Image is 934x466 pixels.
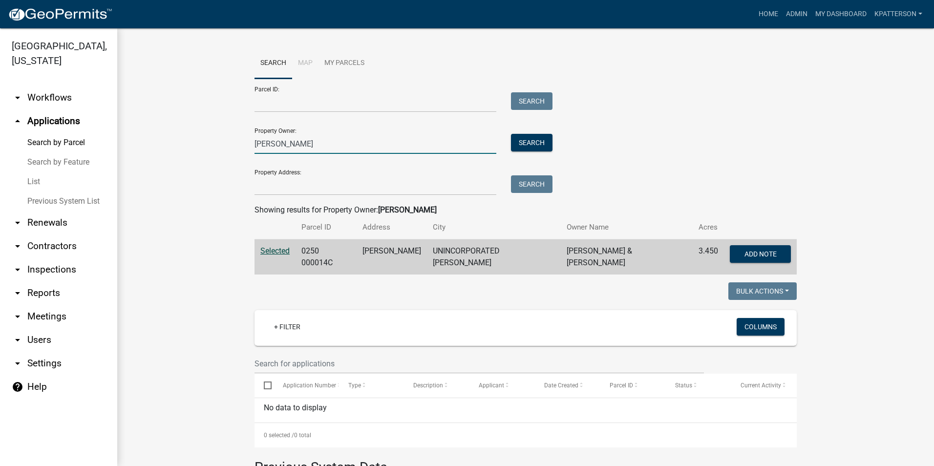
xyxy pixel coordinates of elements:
[12,240,23,252] i: arrow_drop_down
[255,48,292,79] a: Search
[600,374,666,397] datatable-header-cell: Parcel ID
[12,115,23,127] i: arrow_drop_up
[544,382,578,389] span: Date Created
[12,381,23,393] i: help
[296,216,357,239] th: Parcel ID
[12,311,23,322] i: arrow_drop_down
[378,205,437,214] strong: [PERSON_NAME]
[675,382,692,389] span: Status
[737,318,785,336] button: Columns
[357,239,427,275] td: [PERSON_NAME]
[610,382,633,389] span: Parcel ID
[741,382,781,389] span: Current Activity
[318,48,370,79] a: My Parcels
[535,374,600,397] datatable-header-cell: Date Created
[469,374,535,397] datatable-header-cell: Applicant
[561,216,693,239] th: Owner Name
[255,204,797,216] div: Showing results for Property Owner:
[782,5,811,23] a: Admin
[283,382,336,389] span: Application Number
[413,382,443,389] span: Description
[511,134,552,151] button: Search
[12,287,23,299] i: arrow_drop_down
[693,239,724,275] td: 3.450
[12,264,23,275] i: arrow_drop_down
[728,282,797,300] button: Bulk Actions
[357,216,427,239] th: Address
[511,175,552,193] button: Search
[12,92,23,104] i: arrow_drop_down
[730,245,791,263] button: Add Note
[811,5,870,23] a: My Dashboard
[666,374,731,397] datatable-header-cell: Status
[260,246,290,255] a: Selected
[479,382,504,389] span: Applicant
[339,374,404,397] datatable-header-cell: Type
[744,250,776,258] span: Add Note
[427,239,561,275] td: UNINCORPORATED [PERSON_NAME]
[273,374,339,397] datatable-header-cell: Application Number
[511,92,552,110] button: Search
[255,398,797,423] div: No data to display
[12,358,23,369] i: arrow_drop_down
[12,334,23,346] i: arrow_drop_down
[561,239,693,275] td: [PERSON_NAME] & [PERSON_NAME]
[870,5,926,23] a: KPATTERSON
[348,382,361,389] span: Type
[755,5,782,23] a: Home
[731,374,797,397] datatable-header-cell: Current Activity
[693,216,724,239] th: Acres
[404,374,469,397] datatable-header-cell: Description
[255,374,273,397] datatable-header-cell: Select
[427,216,561,239] th: City
[255,354,704,374] input: Search for applications
[266,318,308,336] a: + Filter
[255,423,797,447] div: 0 total
[12,217,23,229] i: arrow_drop_down
[264,432,294,439] span: 0 selected /
[296,239,357,275] td: 0250 000014C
